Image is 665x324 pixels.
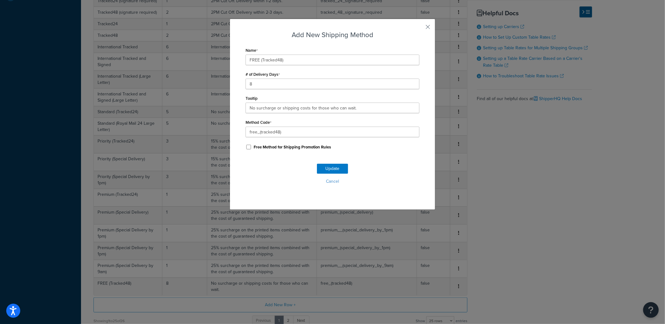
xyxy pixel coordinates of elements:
[317,164,348,174] button: Update
[246,72,280,77] label: # of Delivery Days
[246,48,258,53] label: Name
[246,96,258,101] label: Tooltip
[254,144,331,150] label: Free Method for Shipping Promotion Rules
[246,120,271,125] label: Method Code
[246,177,419,186] button: Cancel
[246,30,419,40] h3: Add New Shipping Method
